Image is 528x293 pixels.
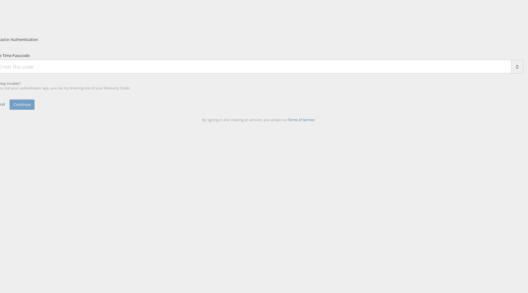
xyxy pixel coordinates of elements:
[288,117,314,122] a: Terms of Service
